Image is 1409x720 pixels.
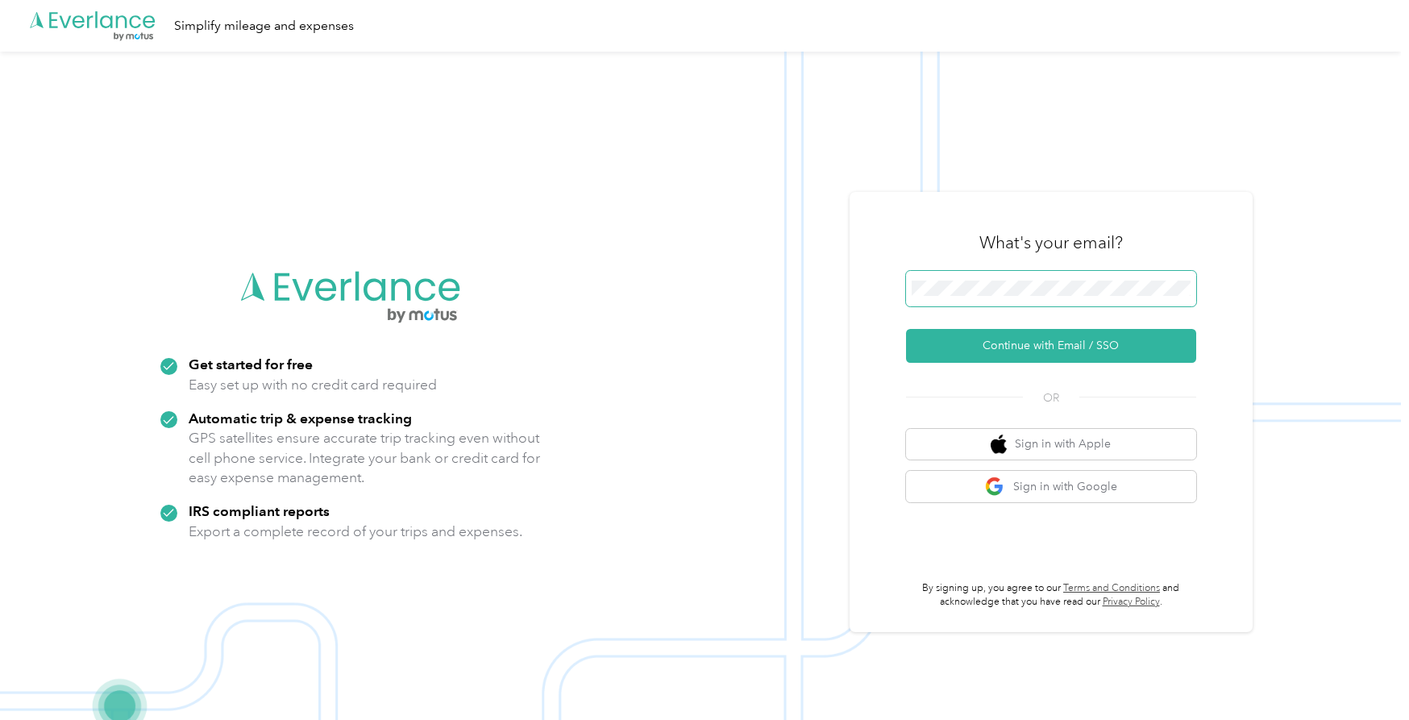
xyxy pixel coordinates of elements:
[906,471,1196,502] button: google logoSign in with Google
[189,428,541,488] p: GPS satellites ensure accurate trip tracking even without cell phone service. Integrate your bank...
[906,581,1196,610] p: By signing up, you agree to our and acknowledge that you have read our .
[1023,389,1079,406] span: OR
[985,477,1005,497] img: google logo
[189,410,412,427] strong: Automatic trip & expense tracking
[189,502,330,519] strong: IRS compliant reports
[189,375,437,395] p: Easy set up with no credit card required
[189,356,313,372] strong: Get started for free
[189,522,522,542] p: Export a complete record of your trips and expenses.
[174,16,354,36] div: Simplify mileage and expenses
[906,429,1196,460] button: apple logoSign in with Apple
[1063,582,1160,594] a: Terms and Conditions
[979,231,1123,254] h3: What's your email?
[1103,596,1160,608] a: Privacy Policy
[906,329,1196,363] button: Continue with Email / SSO
[991,435,1007,455] img: apple logo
